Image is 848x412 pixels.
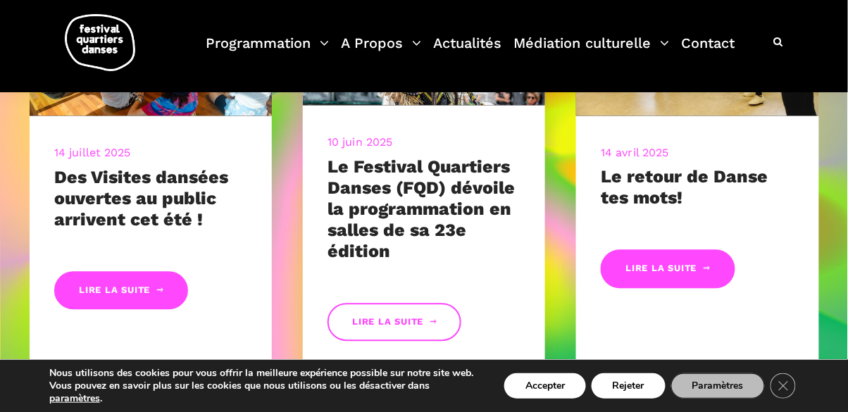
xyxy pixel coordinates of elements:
[49,367,476,380] p: Nous utilisons des cookies pour vous offrir la meilleure expérience possible sur notre site web.
[601,146,668,159] a: 14 avril 2025
[49,392,100,405] button: paramètres
[328,303,461,342] a: Lire la suite
[601,249,735,288] a: Lire la suite
[328,156,515,261] a: Le Festival Quartiers Danses (FQD) dévoile la programmation en salles de sa 23e édition
[341,31,421,73] a: A Propos
[771,373,796,399] button: Close GDPR Cookie Banner
[504,373,586,399] button: Accepter
[434,31,502,73] a: Actualités
[65,14,135,71] img: logo-fqd-med
[671,373,765,399] button: Paramètres
[592,373,666,399] button: Rejeter
[54,146,131,159] a: 14 juillet 2025
[682,31,735,73] a: Contact
[328,135,392,149] a: 10 juin 2025
[514,31,670,73] a: Médiation culturelle
[206,31,329,73] a: Programmation
[54,271,188,310] a: Lire la suite
[54,167,228,230] a: Des Visites dansées ouvertes au public arrivent cet été !
[49,380,476,405] p: Vous pouvez en savoir plus sur les cookies que nous utilisons ou les désactiver dans .
[601,166,768,208] a: Le retour de Danse tes mots!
